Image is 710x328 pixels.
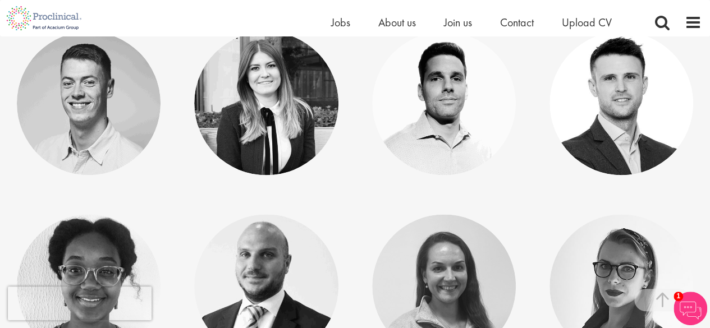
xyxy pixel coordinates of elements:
[331,15,350,30] a: Jobs
[8,287,152,320] iframe: reCAPTCHA
[562,15,612,30] a: Upload CV
[674,292,683,301] span: 1
[500,15,534,30] a: Contact
[444,15,472,30] a: Join us
[378,15,416,30] a: About us
[674,292,707,325] img: Chatbot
